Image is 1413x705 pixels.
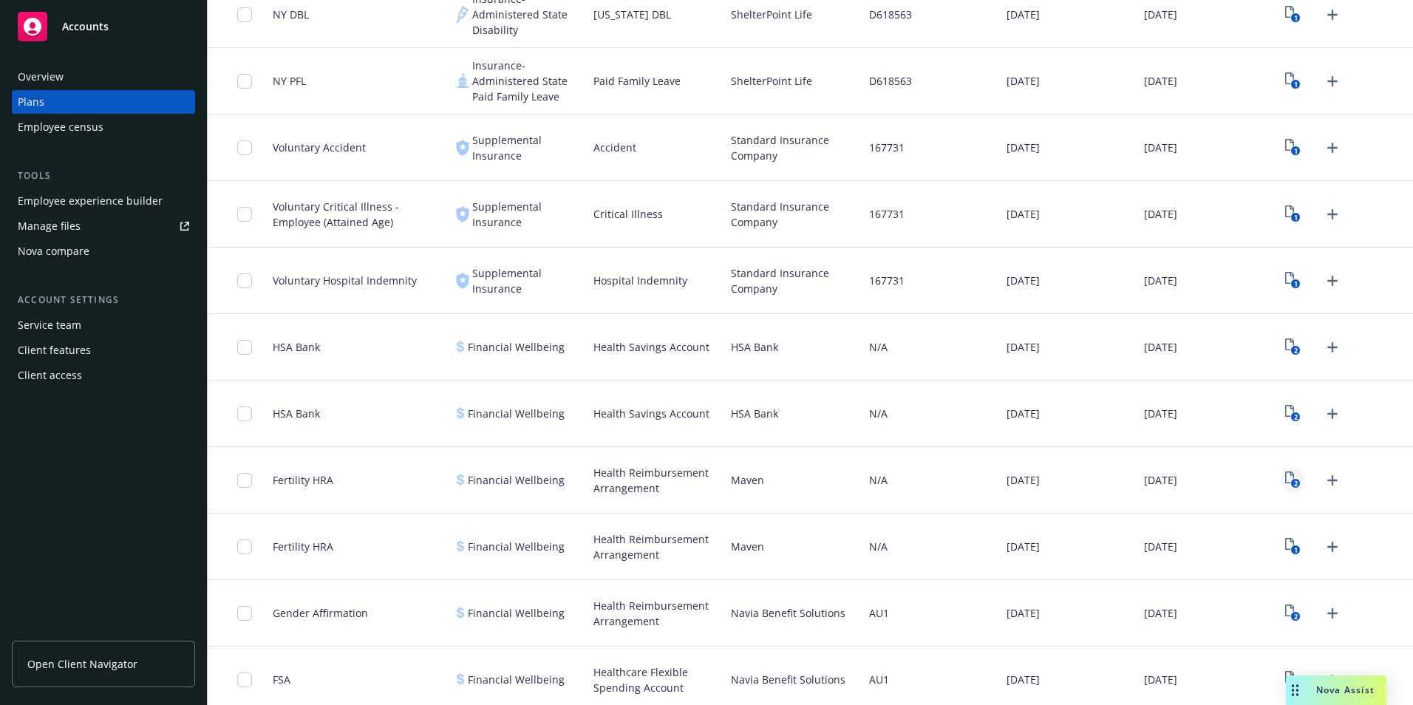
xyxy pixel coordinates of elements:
[472,199,582,230] span: Supplemental Insurance
[1321,336,1344,359] a: Upload Plan Documents
[731,73,812,89] span: ShelterPoint Life
[468,472,565,488] span: Financial Wellbeing
[869,406,888,421] span: N/A
[593,140,636,155] span: Accident
[468,339,565,355] span: Financial Wellbeing
[1144,7,1177,22] span: [DATE]
[237,207,252,222] input: Toggle Row Selected
[273,472,333,488] span: Fertility HRA
[1281,602,1305,625] a: View Plan Documents
[1321,69,1344,93] a: Upload Plan Documents
[1316,684,1375,696] span: Nova Assist
[1281,136,1305,160] a: View Plan Documents
[1294,545,1298,555] text: 1
[468,605,565,621] span: Financial Wellbeing
[1007,339,1040,355] span: [DATE]
[593,7,671,22] span: [US_STATE] DBL
[12,168,195,183] div: Tools
[1144,672,1177,687] span: [DATE]
[18,364,82,387] div: Client access
[273,339,320,355] span: HSA Bank
[869,539,888,554] span: N/A
[237,473,252,488] input: Toggle Row Selected
[472,132,582,163] span: Supplemental Insurance
[1281,269,1305,293] a: View Plan Documents
[1321,469,1344,492] a: Upload Plan Documents
[237,273,252,288] input: Toggle Row Selected
[1281,535,1305,559] a: View Plan Documents
[1294,146,1298,156] text: 1
[18,313,81,337] div: Service team
[1286,675,1304,705] div: Drag to move
[731,199,857,230] span: Standard Insurance Company
[1144,339,1177,355] span: [DATE]
[1321,402,1344,426] a: Upload Plan Documents
[12,364,195,387] a: Client access
[12,90,195,114] a: Plans
[273,7,309,22] span: NY DBL
[1281,336,1305,359] a: View Plan Documents
[273,73,306,89] span: NY PFL
[12,189,195,213] a: Employee experience builder
[1294,213,1298,222] text: 1
[237,539,252,554] input: Toggle Row Selected
[12,338,195,362] a: Client features
[12,115,195,139] a: Employee census
[1281,69,1305,93] a: View Plan Documents
[273,199,444,230] span: Voluntary Critical Illness - Employee (Attained Age)
[1007,7,1040,22] span: [DATE]
[731,472,764,488] span: Maven
[1321,535,1344,559] a: Upload Plan Documents
[12,293,195,307] div: Account settings
[1294,612,1298,621] text: 2
[1286,675,1386,705] button: Nova Assist
[273,273,417,288] span: Voluntary Hospital Indemnity
[1007,539,1040,554] span: [DATE]
[1144,406,1177,421] span: [DATE]
[273,406,320,421] span: HSA Bank
[18,214,81,238] div: Manage files
[472,265,582,296] span: Supplemental Insurance
[869,273,905,288] span: 167731
[1007,73,1040,89] span: [DATE]
[273,605,368,621] span: Gender Affirmation
[1281,402,1305,426] a: View Plan Documents
[1144,539,1177,554] span: [DATE]
[237,606,252,621] input: Toggle Row Selected
[18,239,89,263] div: Nova compare
[12,65,195,89] a: Overview
[593,406,709,421] span: Health Savings Account
[1007,140,1040,155] span: [DATE]
[273,539,333,554] span: Fertility HRA
[1321,202,1344,226] a: Upload Plan Documents
[237,340,252,355] input: Toggle Row Selected
[869,140,905,155] span: 167731
[237,140,252,155] input: Toggle Row Selected
[27,656,137,672] span: Open Client Navigator
[1144,605,1177,621] span: [DATE]
[468,406,565,421] span: Financial Wellbeing
[12,313,195,337] a: Service team
[731,605,845,621] span: Navia Benefit Solutions
[1294,279,1298,289] text: 1
[1144,273,1177,288] span: [DATE]
[18,90,44,114] div: Plans
[18,115,103,139] div: Employee census
[1281,3,1305,27] a: View Plan Documents
[1321,269,1344,293] a: Upload Plan Documents
[237,406,252,421] input: Toggle Row Selected
[237,7,252,22] input: Toggle Row Selected
[731,132,857,163] span: Standard Insurance Company
[593,531,719,562] span: Health Reimbursement Arrangement
[1294,13,1298,23] text: 1
[18,189,163,213] div: Employee experience builder
[1281,469,1305,492] a: View Plan Documents
[731,672,845,687] span: Navia Benefit Solutions
[12,6,195,47] a: Accounts
[869,672,889,687] span: AU1
[593,339,709,355] span: Health Savings Account
[869,7,912,22] span: D618563
[18,338,91,362] div: Client features
[1007,472,1040,488] span: [DATE]
[593,598,719,629] span: Health Reimbursement Arrangement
